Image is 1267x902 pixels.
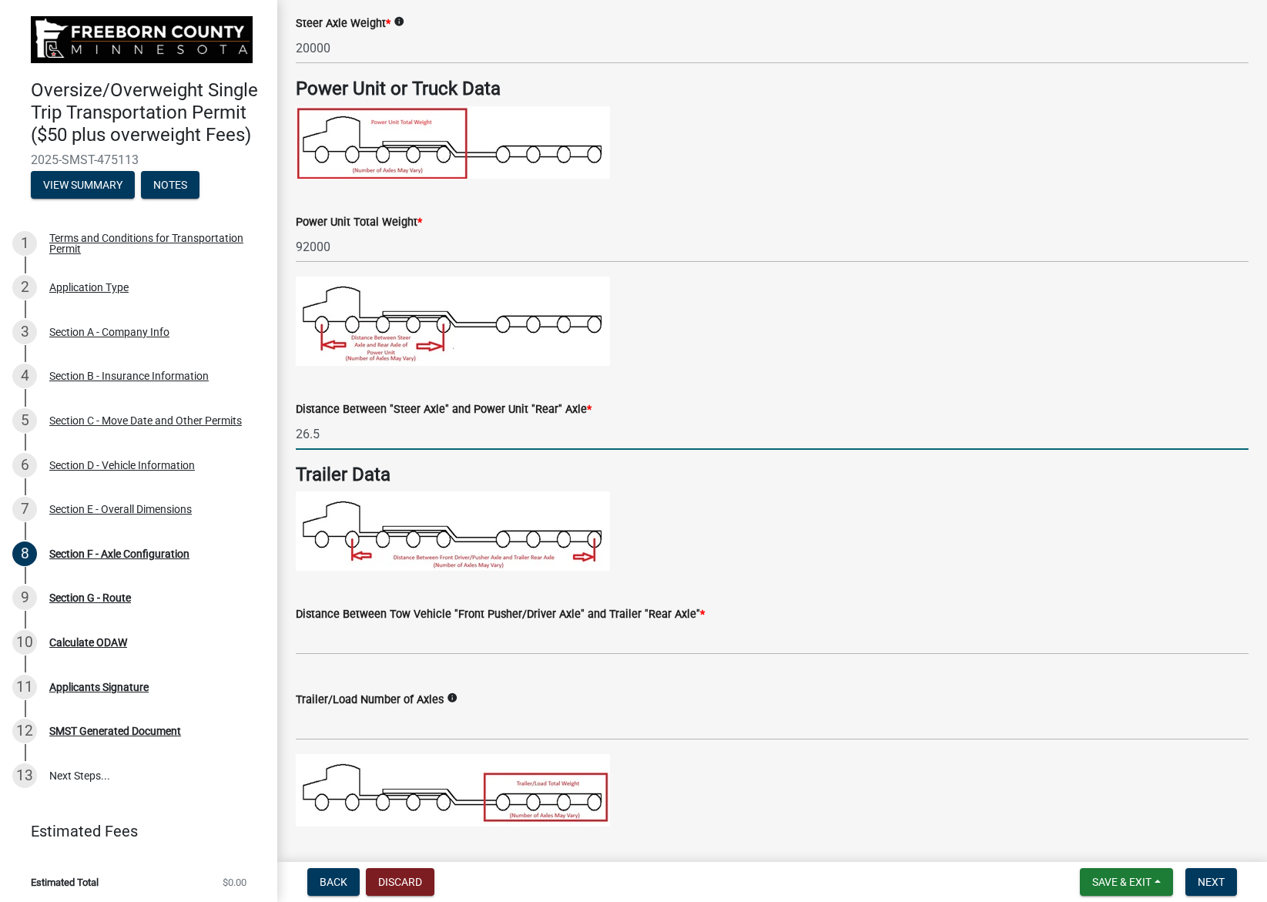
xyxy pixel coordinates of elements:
button: Discard [366,868,434,896]
div: 10 [12,630,37,655]
div: Section E - Overall Dimensions [49,504,192,515]
div: 8 [12,542,37,566]
div: 2 [12,275,37,300]
label: Power Unit Total Weight [296,217,422,228]
div: Section B - Insurance Information [49,371,209,381]
wm-modal-confirm: Summary [31,179,135,192]
div: 7 [12,497,37,521]
img: TowVehicleWght_d0170780-35b6-43c7-836e-624e150ce14b.jpg [296,106,610,179]
span: Back [320,876,347,888]
span: Estimated Total [31,877,99,887]
img: Distance1_bde52ca8-a0dd-495e-83cb-78e9c43d7f41.jpg [296,277,610,366]
img: TrailerTotalWeight_0fdcaa56-d324-4665-9367-09e49ce39b78.jpg [296,754,610,827]
img: Distance2_36696e45-6a43-4c41-a99e-85786e2398cb.jpg [296,491,610,571]
button: Next [1185,868,1237,896]
span: Next [1198,876,1225,888]
div: Section G - Route [49,592,131,603]
button: Back [307,868,360,896]
div: 13 [12,763,37,788]
div: 4 [12,364,37,388]
div: 5 [12,408,37,433]
div: Section F - Axle Configuration [49,548,189,559]
div: 9 [12,585,37,610]
strong: Trailer Data [296,464,390,485]
div: SMST Generated Document [49,726,181,736]
span: 2025-SMST-475113 [31,153,246,167]
div: 6 [12,453,37,478]
div: 1 [12,231,37,256]
div: Section C - Move Date and Other Permits [49,415,242,426]
span: $0.00 [223,877,246,887]
strong: Power Unit or Truck Data [296,78,501,99]
div: Terms and Conditions for Transportation Permit [49,233,253,254]
div: Section A - Company Info [49,327,169,337]
h4: Oversize/Overweight Single Trip Transportation Permit ($50 plus overweight Fees) [31,79,265,146]
div: Section D - Vehicle Information [49,460,195,471]
wm-modal-confirm: Notes [141,179,199,192]
div: Applicants Signature [49,682,149,692]
div: 3 [12,320,37,344]
label: Distance Between Tow Vehicle "Front Pusher/Driver Axle" and Trailer "Rear Axle" [296,609,705,620]
label: Trailer/Load Number of Axles [296,695,444,706]
i: info [394,16,404,27]
div: 12 [12,719,37,743]
a: Estimated Fees [12,816,253,847]
button: Save & Exit [1080,868,1173,896]
button: View Summary [31,171,135,199]
div: 11 [12,675,37,699]
button: Notes [141,171,199,199]
div: Application Type [49,282,129,293]
img: Freeborn County, Minnesota [31,16,253,63]
label: Distance Between "Steer Axle" and Power Unit "Rear" Axle [296,404,592,415]
label: Steer Axle Weight [296,18,390,29]
span: Save & Exit [1092,876,1151,888]
i: info [447,692,458,703]
div: Calculate ODAW [49,637,127,648]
